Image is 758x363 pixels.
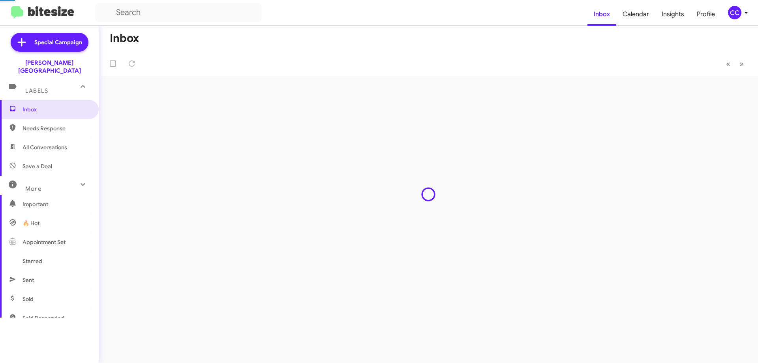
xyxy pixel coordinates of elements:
span: Important [23,200,90,208]
div: CC [728,6,741,19]
a: Special Campaign [11,33,88,52]
span: » [739,59,744,69]
span: All Conversations [23,143,67,151]
span: Appointment Set [23,238,66,246]
h1: Inbox [110,32,139,45]
span: More [25,185,41,192]
a: Calendar [616,3,655,26]
nav: Page navigation example [722,56,749,72]
span: Inbox [23,105,90,113]
a: Profile [690,3,721,26]
a: Insights [655,3,690,26]
input: Search [96,3,261,22]
button: Previous [721,56,735,72]
button: Next [735,56,749,72]
span: Save a Deal [23,162,52,170]
span: Sold [23,295,34,303]
span: 🔥 Hot [23,219,39,227]
span: Special Campaign [34,38,82,46]
span: Sent [23,276,34,284]
a: Inbox [587,3,616,26]
span: Needs Response [23,124,90,132]
span: Labels [25,87,48,94]
button: CC [721,6,749,19]
span: Starred [23,257,42,265]
span: Sold Responded [23,314,64,322]
span: « [726,59,730,69]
